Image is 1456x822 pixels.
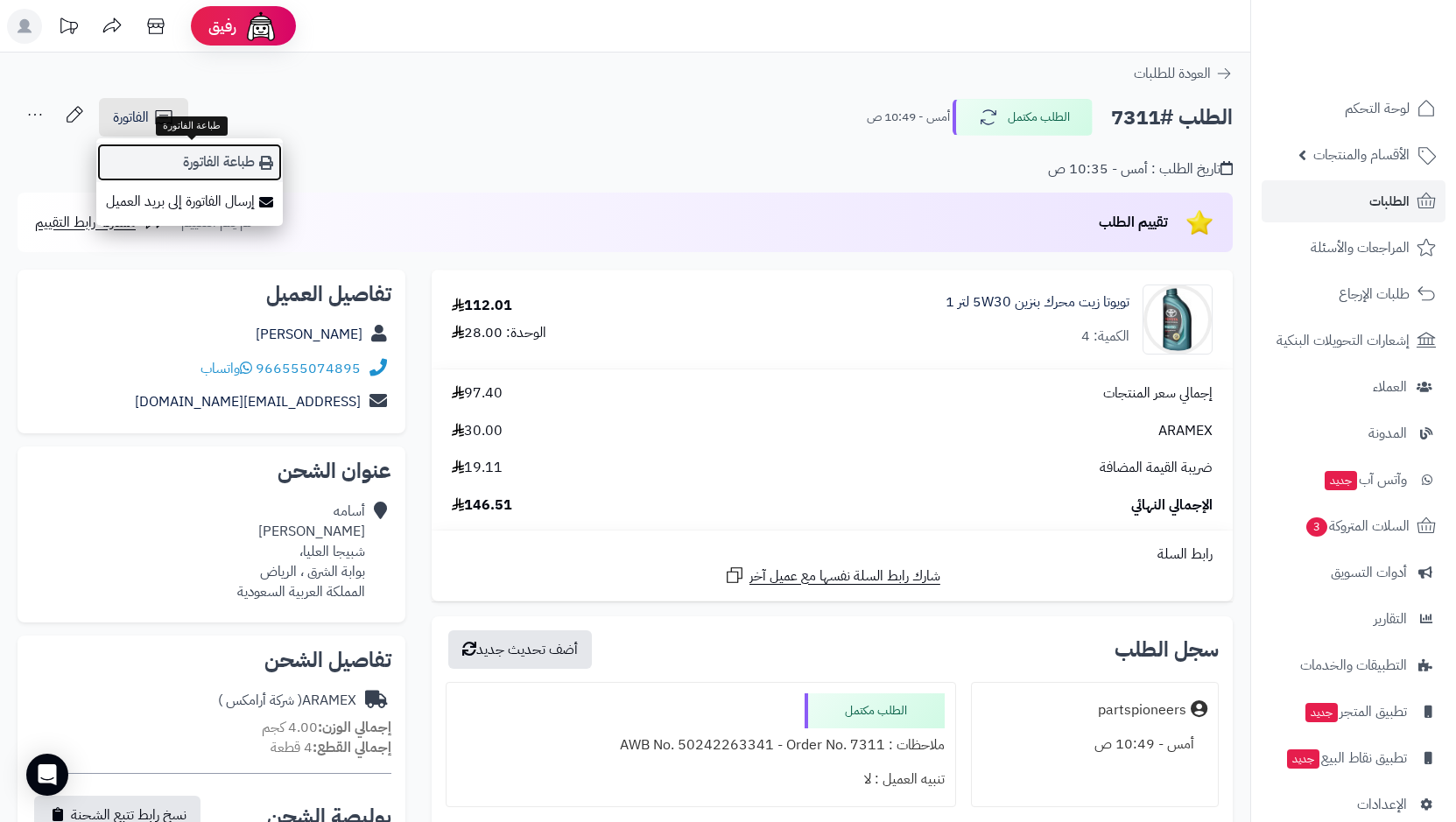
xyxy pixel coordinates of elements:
[724,565,940,587] a: شارك رابط السلة نفسها مع عميل آخر
[1262,598,1445,640] a: التقارير
[262,717,391,738] small: 4.00 كجم
[1313,143,1410,167] span: الأقسام والمنتجات
[32,460,391,481] h2: عنوان الشحن
[46,9,90,48] a: تحديثات المنصة
[1262,691,1445,733] a: تطبيق المتجرجديد
[448,630,592,669] button: أضف تحديث جديد
[1323,467,1407,492] span: وآتس آب
[1262,644,1445,686] a: التطبيقات والخدمات
[1304,699,1407,724] span: تطبيق المتجر
[1115,639,1219,660] h3: سجل الطلب
[1262,180,1445,222] a: الطلبات
[1134,63,1211,84] span: العودة للطلبات
[1374,607,1407,631] span: التقارير
[1081,327,1129,347] div: الكمية: 4
[1287,749,1319,769] span: جديد
[1262,552,1445,594] a: أدوات التسويق
[953,99,1093,136] button: الطلب مكتمل
[243,9,278,44] img: ai-face.png
[1048,159,1233,179] div: تاريخ الطلب : أمس - 10:35 ص
[1345,96,1410,121] span: لوحة التحكم
[1357,792,1407,817] span: الإعدادات
[1111,100,1233,136] h2: الطلب #7311
[1131,495,1213,516] span: الإجمالي النهائي
[135,391,361,412] a: [EMAIL_ADDRESS][DOMAIN_NAME]
[1262,412,1445,454] a: المدونة
[1100,458,1213,478] span: ضريبة القيمة المضافة
[439,544,1226,565] div: رابط السلة
[1262,88,1445,130] a: لوحة التحكم
[32,650,391,671] h2: تفاصيل الشحن
[318,717,391,738] strong: إجمالي الوزن:
[99,98,188,137] a: الفاتورة
[1099,212,1168,233] span: تقييم الطلب
[457,762,945,797] div: تنبيه العميل : لا
[1262,320,1445,362] a: إشعارات التحويلات البنكية
[156,116,228,136] div: طباعة الفاتورة
[96,182,283,221] a: إرسال الفاتورة إلى بريد العميل
[1262,505,1445,547] a: السلات المتروكة3
[1262,737,1445,779] a: تطبيق نقاط البيعجديد
[805,693,945,728] div: الطلب مكتمل
[1306,517,1327,537] span: 3
[35,212,165,233] a: مشاركة رابط التقييم
[452,296,512,316] div: 112.01
[749,566,940,587] span: شارك رابط السلة نفسها مع عميل آخر
[1369,189,1410,214] span: الطلبات
[200,358,252,379] a: واتساب
[452,458,503,478] span: 19.11
[113,107,149,128] span: الفاتورة
[1143,285,1212,355] img: 1698177532-71EW2sQ8LsL._AC_SY879_-90x90.jpg
[271,737,391,758] small: 4 قطعة
[1262,227,1445,269] a: المراجعات والأسئلة
[237,502,365,601] div: أسامه [PERSON_NAME] شبيجا العليا، بوابة الشرق ، الرياض المملكة العربية السعودية
[1325,471,1357,490] span: جديد
[256,358,361,379] a: 966555074895
[256,324,362,345] a: [PERSON_NAME]
[982,727,1207,762] div: أمس - 10:49 ص
[1373,375,1407,399] span: العملاء
[1134,63,1233,84] a: العودة للطلبات
[1311,235,1410,260] span: المراجعات والأسئلة
[96,143,283,182] a: طباعة الفاتورة
[1098,700,1186,720] div: partspioneers
[1103,383,1213,404] span: إجمالي سعر المنتجات
[1277,328,1410,353] span: إشعارات التحويلات البنكية
[452,421,503,441] span: 30.00
[1368,421,1407,446] span: المدونة
[26,754,68,796] div: Open Intercom Messenger
[1262,273,1445,315] a: طلبات الإرجاع
[1285,746,1407,770] span: تطبيق نقاط البيع
[1262,459,1445,501] a: وآتس آبجديد
[1305,514,1410,538] span: السلات المتروكة
[32,284,391,305] h2: تفاصيل العميل
[1305,703,1338,722] span: جديد
[946,292,1129,313] a: تويوتا زيت محرك بنزين 5W30 لتر 1
[452,383,503,404] span: 97.40
[457,728,945,762] div: ملاحظات : AWB No. 50242263341 - Order No. 7311
[313,737,391,758] strong: إجمالي القطع:
[1158,421,1213,441] span: ARAMEX
[1331,560,1407,585] span: أدوات التسويق
[35,212,136,233] span: مشاركة رابط التقييم
[1337,49,1439,86] img: logo-2.png
[1262,366,1445,408] a: العملاء
[208,16,236,37] span: رفيق
[218,690,302,711] span: ( شركة أرامكس )
[218,691,356,711] div: ARAMEX
[867,109,950,126] small: أمس - 10:49 ص
[452,495,512,516] span: 146.51
[1300,653,1407,678] span: التطبيقات والخدمات
[452,323,546,343] div: الوحدة: 28.00
[1339,282,1410,306] span: طلبات الإرجاع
